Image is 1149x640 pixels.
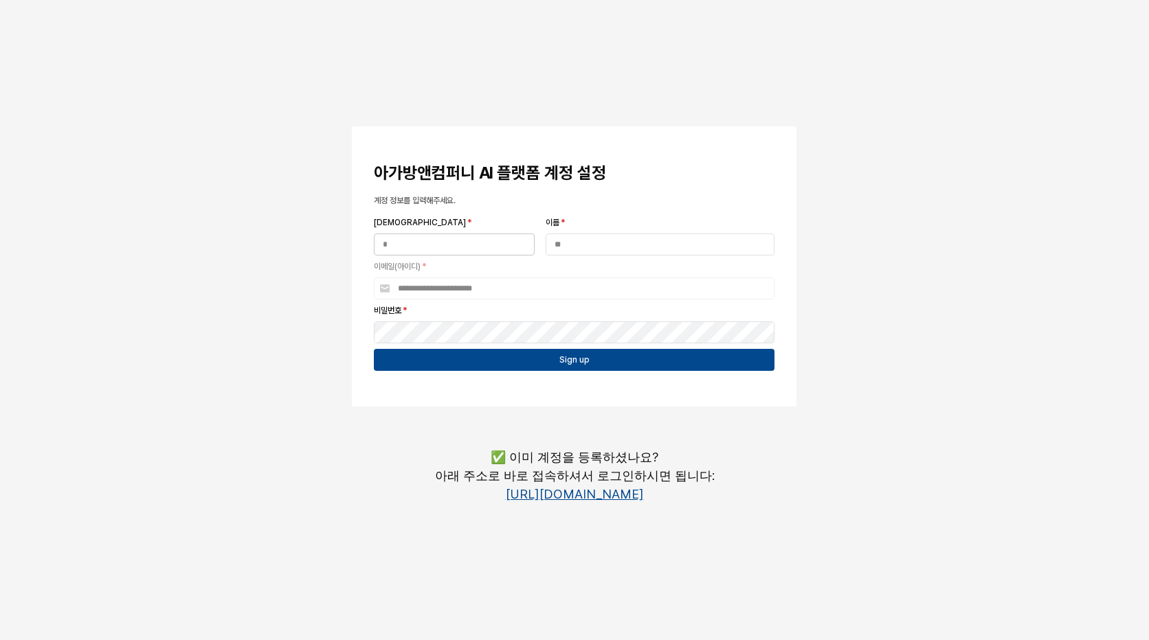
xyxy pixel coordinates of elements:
[293,448,856,503] p: ✅ 이미 계정을 등록하셨나요? 아래 주소로 바로 접속하셔서 로그인하시면 됩니다:
[506,487,644,501] a: [URL][DOMAIN_NAME]
[546,218,565,227] span: 이름
[374,163,774,183] h3: 아가방앤컴퍼니 AI 플랫폼 계정 설정
[559,354,590,365] p: Sign up
[374,262,426,271] span: 이메일(아이디)
[374,349,774,371] button: Sign up
[374,218,471,227] span: [DEMOGRAPHIC_DATA]
[374,306,407,315] span: 비밀번호
[374,194,774,207] p: 계정 정보를 입력해주세요.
